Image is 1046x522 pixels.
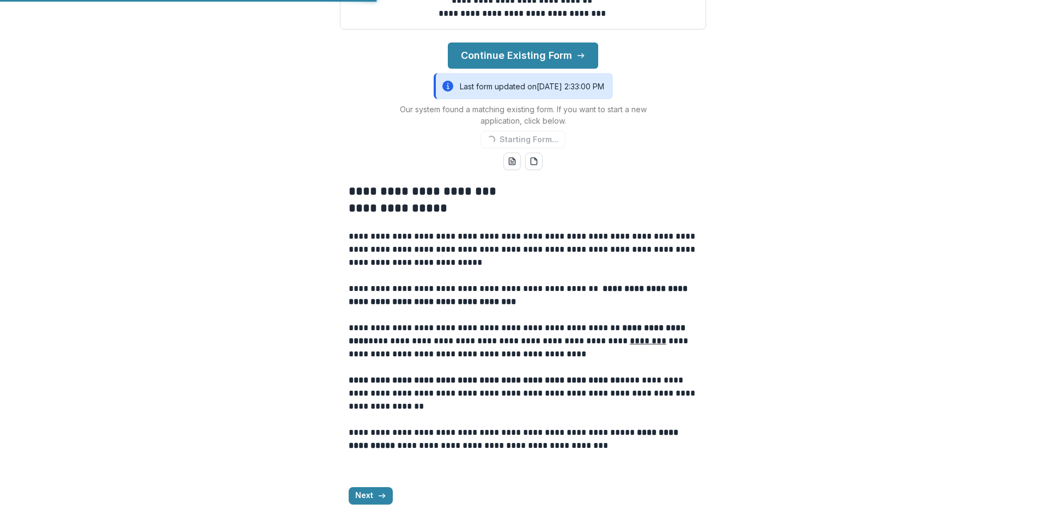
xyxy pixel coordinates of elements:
button: Continue Existing Form [448,43,598,69]
button: Starting Form... [481,131,565,148]
button: Next [349,487,393,505]
button: pdf-download [525,153,543,170]
p: Our system found a matching existing form. If you want to start a new application, click below. [387,104,659,126]
button: word-download [503,153,521,170]
div: Last form updated on [DATE] 2:33:00 PM [434,73,613,99]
